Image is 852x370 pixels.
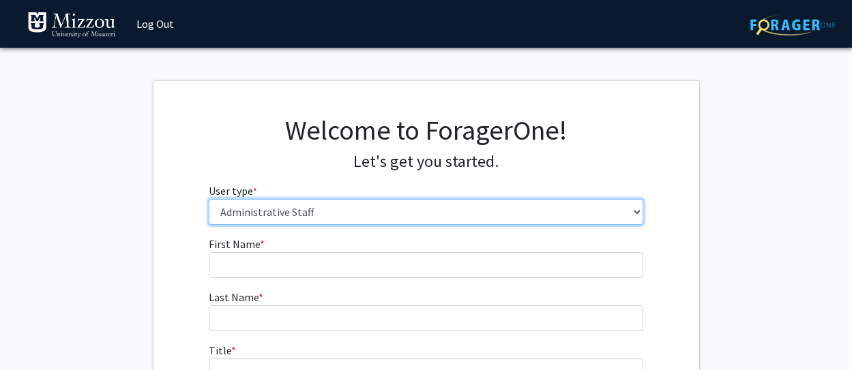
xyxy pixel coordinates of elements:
img: University of Missouri Logo [27,12,116,39]
span: First Name [209,237,260,251]
img: ForagerOne Logo [750,14,836,35]
label: User type [209,183,257,199]
h4: Let's get you started. [209,152,643,172]
span: Title [209,343,231,357]
iframe: Chat [10,309,58,360]
span: Last Name [209,290,259,304]
h1: Welcome to ForagerOne! [209,114,643,147]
